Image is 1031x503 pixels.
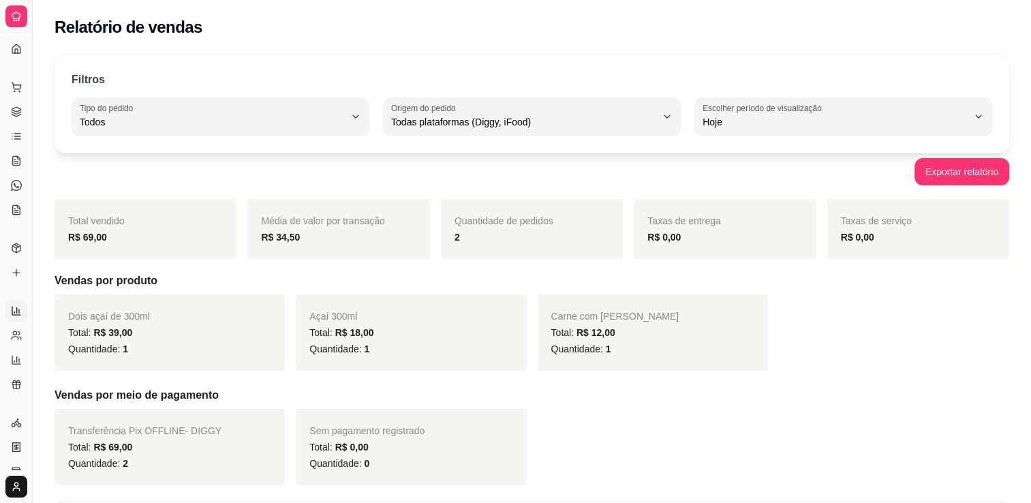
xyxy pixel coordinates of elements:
strong: R$ 0,00 [647,232,681,243]
button: Tipo do pedidoTodos [72,97,369,136]
h2: Relatório de vendas [55,16,202,38]
span: Sem pagamento registrado [309,425,425,436]
span: 2 [123,458,128,469]
span: Quantidade: [68,344,128,354]
span: Total: [68,442,132,453]
span: R$ 0,00 [335,442,369,453]
span: R$ 39,00 [93,327,132,338]
label: Origem do pedido [391,102,460,114]
label: Tipo do pedido [80,102,138,114]
span: Hoje [703,115,968,129]
span: 0 [364,458,369,469]
span: Quantidade: [551,344,611,354]
span: Quantidade: [68,458,128,469]
strong: 2 [455,232,460,243]
span: Média de valor por transação [261,215,384,226]
span: 1 [364,344,369,354]
span: Quantidade: [309,344,369,354]
h5: Vendas por meio de pagamento [55,387,1009,403]
span: Quantidade de pedidos [455,215,553,226]
label: Escolher período de visualização [703,102,826,114]
span: Total: [68,327,132,338]
span: Taxas de entrega [647,215,720,226]
span: 1 [606,344,611,354]
strong: R$ 69,00 [68,232,107,243]
button: Escolher período de visualizaçãoHoje [694,97,992,136]
strong: R$ 34,50 [261,232,300,243]
span: Carne com [PERSON_NAME] [551,311,679,322]
span: Todas plataformas (Diggy, iFood) [391,115,656,129]
span: Taxas de serviço [841,215,912,226]
span: Total: [551,327,615,338]
button: Origem do pedidoTodas plataformas (Diggy, iFood) [383,97,681,136]
span: Total: [309,442,368,453]
span: 1 [123,344,128,354]
span: Total: [309,327,373,338]
h5: Vendas por produto [55,273,1009,289]
span: Quantidade: [309,458,369,469]
span: R$ 12,00 [576,327,615,338]
span: Dois açaí de 300ml [68,311,150,322]
strong: R$ 0,00 [841,232,874,243]
span: R$ 18,00 [335,327,374,338]
span: Todos [80,115,345,129]
p: Filtros [72,72,105,88]
button: Exportar relatório [914,158,1009,185]
span: Transferência Pix OFFLINE - DIGGY [68,425,221,436]
span: R$ 69,00 [93,442,132,453]
span: Total vendido [68,215,125,226]
span: Açaí 300ml [309,311,357,322]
